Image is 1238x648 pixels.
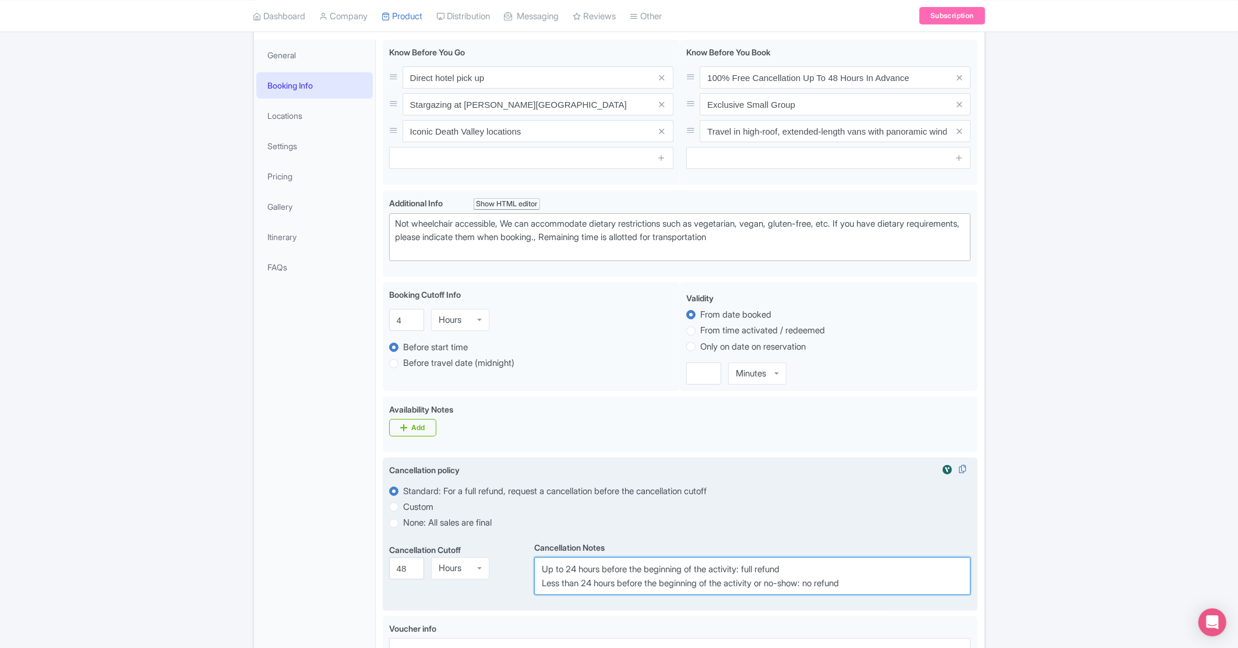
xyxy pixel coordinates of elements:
span: Voucher info [389,624,436,633]
label: Custom [403,501,433,514]
a: Booking Info [256,72,373,98]
label: Availability Notes [389,403,453,415]
a: Subscription [919,7,985,24]
a: Add [389,419,436,436]
label: Booking Cutoff Info [389,288,461,301]
a: Settings [256,133,373,159]
div: Hours [439,315,461,325]
a: Gallery [256,193,373,220]
div: Hours [439,564,461,574]
img: viator-review-widget-01-363d65f17b203e82e80c83508294f9cc.svg [940,464,954,476]
span: Cancellation policy [389,465,460,475]
label: Only on date on reservation [700,340,806,354]
a: Pricing [256,163,373,189]
div: Minutes [736,368,766,379]
label: None: All sales are final [403,516,492,530]
span: Additional Info [389,198,443,208]
label: From time activated / redeemed [700,324,825,337]
div: Open Intercom Messenger [1198,608,1226,636]
label: Cancellation Notes [534,541,605,554]
a: Locations [256,103,373,129]
a: FAQs [256,254,373,280]
label: From date booked [700,308,771,322]
a: Itinerary [256,224,373,250]
span: Know Before You Book [686,47,771,57]
label: Standard: For a full refund, request a cancellation before the cancellation cutoff [403,485,707,498]
div: Show HTML editor [474,198,541,210]
label: Before travel date (midnight) [403,357,514,370]
div: Add [411,423,425,432]
a: General [256,42,373,68]
span: Know Before You Go [389,47,465,57]
span: Validity [686,293,714,303]
textarea: Up to 24 hours before the beginning of the activity: full refund Less than 24 hours before the be... [534,557,971,595]
div: Not wheelchair accessible, We can accommodate dietary restrictions such as vegetarian, vegan, glu... [395,217,965,257]
label: Before start time [403,341,468,354]
label: Cancellation Cutoff [389,544,461,556]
